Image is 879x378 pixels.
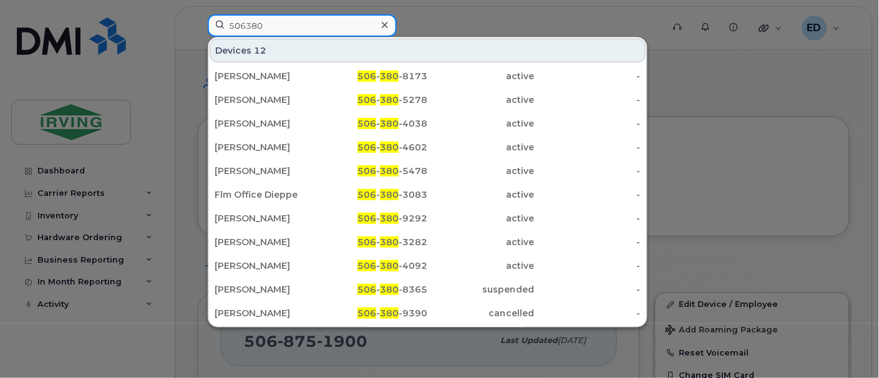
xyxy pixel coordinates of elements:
span: 380 [380,308,399,319]
a: [PERSON_NAME]506-380-9292active- [210,207,646,230]
span: 380 [380,142,399,153]
div: [PERSON_NAME] [215,94,321,106]
div: - -9390 [321,307,428,319]
div: - [534,165,641,177]
div: - -5278 [321,94,428,106]
div: active [427,188,534,201]
a: [PERSON_NAME]506-380-4092active- [210,254,646,277]
span: 506 [357,213,376,224]
div: - -3282 [321,236,428,248]
span: 506 [357,260,376,271]
div: - [534,236,641,248]
div: - [534,117,641,130]
div: - [534,70,641,82]
span: 380 [380,236,399,248]
div: active [427,94,534,106]
span: 506 [357,284,376,295]
div: [PERSON_NAME] [215,70,321,82]
div: [PERSON_NAME] [215,117,321,130]
span: 506 [357,118,376,129]
div: active [427,141,534,153]
span: 380 [380,213,399,224]
div: - [534,212,641,225]
span: 12 [254,44,266,57]
a: [PERSON_NAME]506-380-4038active- [210,112,646,135]
div: active [427,259,534,272]
span: 506 [357,189,376,200]
div: cancelled [427,307,534,319]
div: [PERSON_NAME] [215,307,321,319]
a: [PERSON_NAME]506-380-8365suspended- [210,278,646,301]
span: 506 [357,165,376,177]
span: 380 [380,260,399,271]
div: - [534,141,641,153]
a: [PERSON_NAME]506-380-3282active- [210,231,646,253]
span: 506 [357,236,376,248]
span: 380 [380,165,399,177]
div: - [534,188,641,201]
div: suspended [427,283,534,296]
span: 380 [380,284,399,295]
div: - [534,307,641,319]
div: - [534,283,641,296]
a: [PERSON_NAME]506-380-5478active- [210,160,646,182]
div: active [427,117,534,130]
div: - [534,94,641,106]
div: Devices [210,39,646,62]
div: active [427,70,534,82]
div: - -5478 [321,165,428,177]
span: 380 [380,94,399,105]
span: 380 [380,118,399,129]
a: [PERSON_NAME]506-380-4602active- [210,136,646,158]
div: - -4602 [321,141,428,153]
div: Flm Office Dieppe [215,188,321,201]
span: 506 [357,70,376,82]
div: active [427,165,534,177]
div: - -8365 [321,283,428,296]
div: - -4092 [321,259,428,272]
span: 506 [357,94,376,105]
div: [PERSON_NAME] [215,141,321,153]
a: Flm Office Dieppe506-380-3083active- [210,183,646,206]
a: [PERSON_NAME]506-380-9390cancelled- [210,302,646,324]
div: [PERSON_NAME] [215,259,321,272]
div: [PERSON_NAME] [215,212,321,225]
div: [PERSON_NAME] [215,283,321,296]
div: active [427,236,534,248]
span: 506 [357,308,376,319]
div: [PERSON_NAME] [215,236,321,248]
div: - -9292 [321,212,428,225]
div: - [534,259,641,272]
div: - -4038 [321,117,428,130]
div: active [427,212,534,225]
a: [PERSON_NAME]506-380-8173active- [210,65,646,87]
div: - -3083 [321,188,428,201]
a: [PERSON_NAME]506-380-5799cancelled- [210,326,646,348]
div: [PERSON_NAME] [215,165,321,177]
span: 380 [380,189,399,200]
span: 380 [380,70,399,82]
div: - -8173 [321,70,428,82]
a: [PERSON_NAME]506-380-5278active- [210,89,646,111]
span: 506 [357,142,376,153]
